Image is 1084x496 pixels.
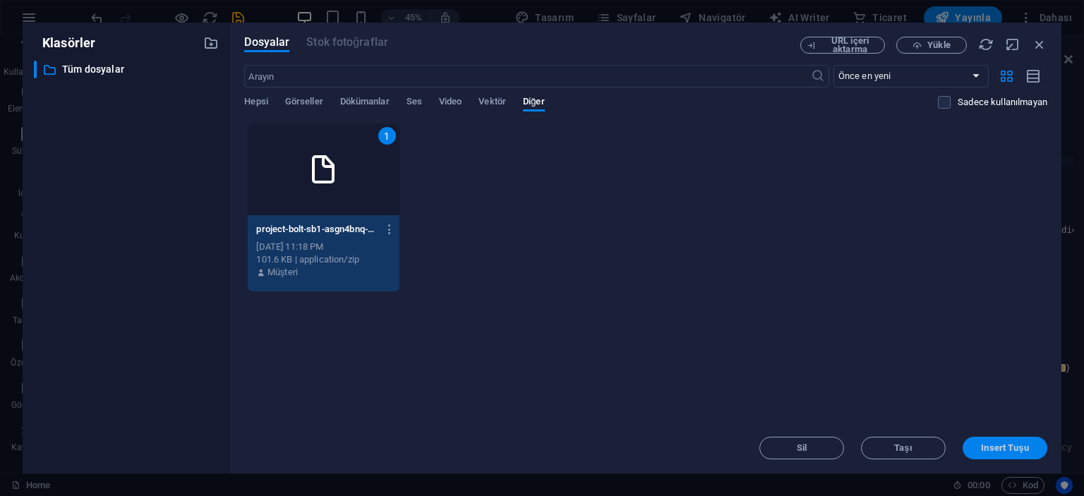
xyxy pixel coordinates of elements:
[244,65,810,87] input: Arayın
[439,93,462,113] span: Video
[406,93,422,113] span: Ses
[378,127,396,145] div: 1
[256,253,390,266] div: 101.6 KB | application/zip
[256,241,390,253] div: [DATE] 11:18 PM
[759,437,844,459] button: Sil
[267,266,298,279] p: Müşteri
[244,34,289,51] span: Dosyalar
[821,37,879,54] span: URL içeri aktarma
[896,37,967,54] button: Yükle
[34,61,37,78] div: ​
[958,96,1047,109] p: Sadece web sitesinde kullanılmayan dosyaları görüntüleyin. Bu oturum sırasında eklenen dosyalar h...
[797,444,807,452] span: Sil
[34,34,95,52] p: Klasörler
[244,93,267,113] span: Hepsi
[981,444,1028,452] span: Insert Tuşu
[306,34,388,51] span: Bu dosya türü bu element tarafından desteklenmiyor
[894,444,913,452] span: Taşı
[62,61,193,78] p: Tüm dosyalar
[800,37,885,54] button: URL içeri aktarma
[478,93,506,113] span: Vektör
[203,35,219,51] i: Yeni klasör oluştur
[927,41,950,49] span: Yükle
[256,223,378,236] p: project-bolt-sb1-asgn4bnq-RmfZ2tHEsKmijk8yNOwxKw.zip
[340,93,390,113] span: Dökümanlar
[978,37,994,52] i: Yeniden Yükle
[861,437,946,459] button: Taşı
[523,93,545,113] span: Diğer
[963,437,1047,459] button: Insert Tuşu
[285,93,323,113] span: Görseller
[1032,37,1047,52] i: Kapat
[1005,37,1020,52] i: Küçült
